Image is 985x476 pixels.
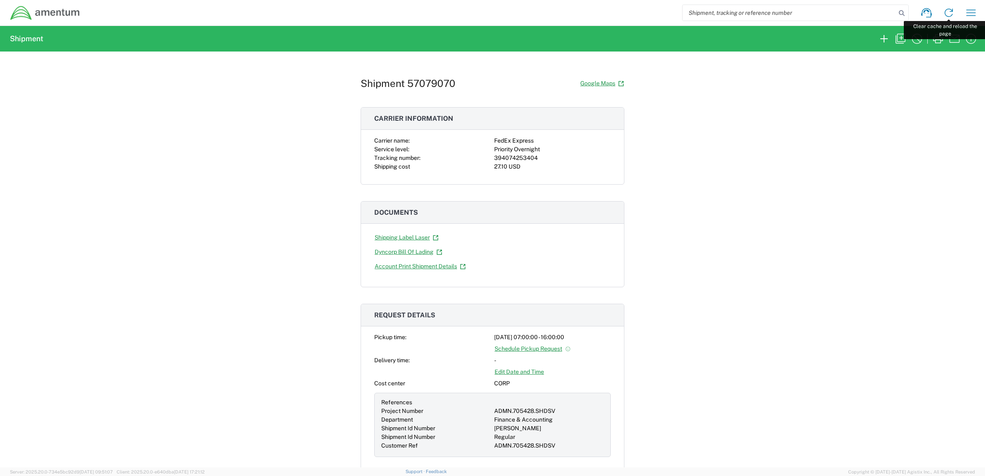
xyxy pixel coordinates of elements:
[381,415,491,424] div: Department
[494,162,611,171] div: 27.10 USD
[374,146,409,152] span: Service level:
[374,115,453,122] span: Carrier information
[494,415,604,424] div: Finance & Accounting
[580,76,624,91] a: Google Maps
[381,433,491,441] div: Shipment Id Number
[174,469,205,474] span: [DATE] 17:21:12
[374,334,406,340] span: Pickup time:
[494,356,611,365] div: -
[381,399,412,406] span: References
[848,468,975,476] span: Copyright © [DATE]-[DATE] Agistix Inc., All Rights Reserved
[381,407,491,415] div: Project Number
[426,469,447,474] a: Feedback
[374,357,410,363] span: Delivery time:
[494,365,544,379] a: Edit Date and Time
[494,136,611,145] div: FedEx Express
[381,441,491,450] div: Customer Ref
[406,469,426,474] a: Support
[494,433,604,441] div: Regular
[374,137,410,144] span: Carrier name:
[374,259,466,274] a: Account Print Shipment Details
[381,424,491,433] div: Shipment Id Number
[374,380,405,387] span: Cost center
[80,469,113,474] span: [DATE] 09:51:07
[494,407,604,415] div: ADMN.705428.SHDSV
[374,245,443,259] a: Dyncorp Bill Of Lading
[494,441,604,450] div: ADMN.705428.SHDSV
[10,469,113,474] span: Server: 2025.20.0-734e5bc92d9
[494,333,611,342] div: [DATE] 07:00:00 - 16:00:00
[494,154,611,162] div: 394074253404
[374,163,410,170] span: Shipping cost
[494,342,571,356] a: Schedule Pickup Request
[374,230,439,245] a: Shipping Label Laser
[10,5,80,21] img: dyncorp
[10,34,43,44] h2: Shipment
[361,77,455,89] h1: Shipment 57079070
[682,5,896,21] input: Shipment, tracking or reference number
[374,155,420,161] span: Tracking number:
[374,209,418,216] span: Documents
[374,311,435,319] span: Request details
[494,145,611,154] div: Priority Overnight
[117,469,205,474] span: Client: 2025.20.0-e640dba
[494,379,611,388] div: CORP
[494,424,604,433] div: [PERSON_NAME]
